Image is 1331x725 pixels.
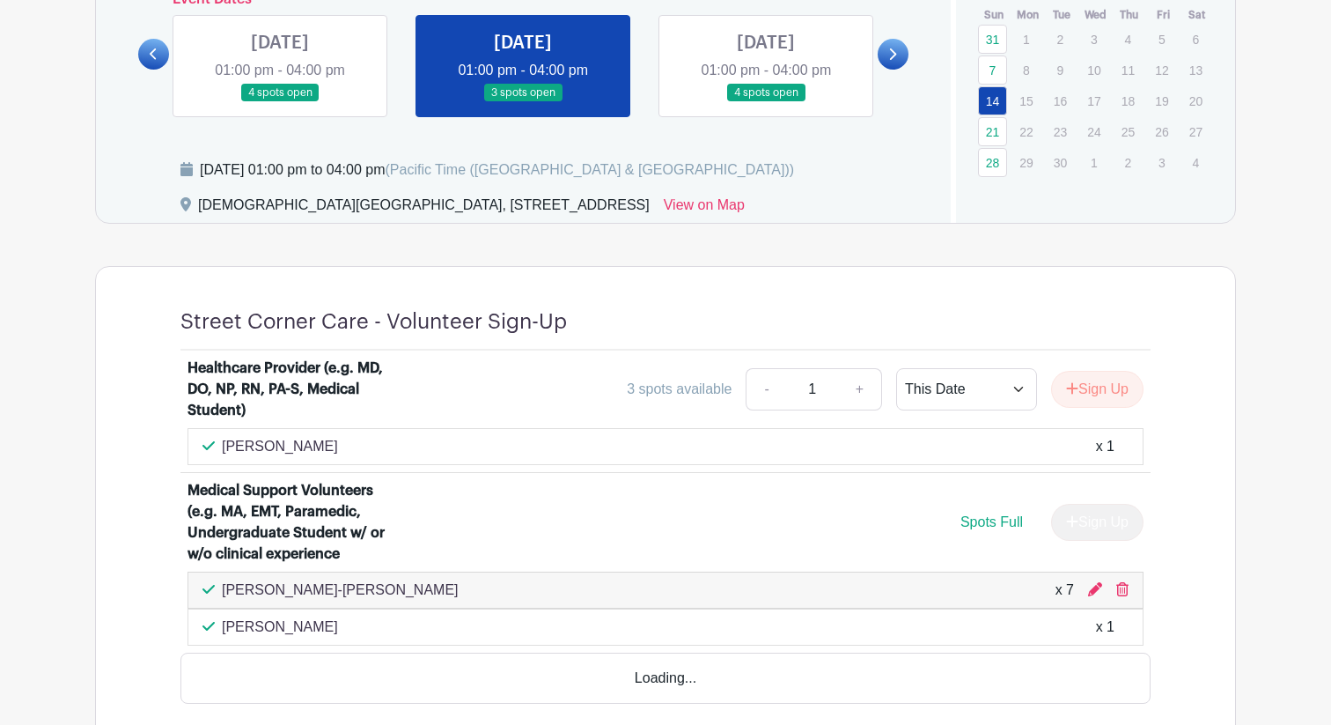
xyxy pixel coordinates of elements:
p: 27 [1181,118,1210,145]
p: [PERSON_NAME] [222,436,338,457]
div: [DEMOGRAPHIC_DATA][GEOGRAPHIC_DATA], [STREET_ADDRESS] [198,195,650,223]
p: 20 [1181,87,1210,115]
p: 1 [1011,26,1041,53]
p: 25 [1114,118,1143,145]
a: 28 [978,148,1007,177]
a: View on Map [664,195,745,223]
div: x 1 [1096,617,1114,638]
p: 18 [1114,87,1143,115]
th: Tue [1045,6,1079,24]
th: Fri [1146,6,1180,24]
p: 22 [1011,118,1041,145]
h4: Street Corner Care - Volunteer Sign-Up [180,309,567,335]
p: 1 [1079,149,1108,176]
p: 8 [1011,56,1041,84]
a: 7 [978,55,1007,85]
p: [PERSON_NAME]-[PERSON_NAME] [222,580,459,601]
p: 5 [1147,26,1176,53]
a: - [746,368,786,411]
p: 30 [1046,149,1075,176]
p: 10 [1079,56,1108,84]
p: 3 [1079,26,1108,53]
div: x 7 [1055,580,1074,601]
th: Mon [1011,6,1045,24]
th: Thu [1113,6,1147,24]
a: 21 [978,117,1007,146]
p: 24 [1079,118,1108,145]
p: 4 [1114,26,1143,53]
div: [DATE] 01:00 pm to 04:00 pm [200,159,794,181]
p: 12 [1147,56,1176,84]
a: + [838,368,882,411]
p: 3 [1147,149,1176,176]
p: 29 [1011,149,1041,176]
div: Loading... [180,653,1151,704]
span: Spots Full [960,514,1023,529]
th: Sat [1180,6,1215,24]
div: 3 spots available [627,379,732,400]
p: 4 [1181,149,1210,176]
p: 13 [1181,56,1210,84]
th: Wed [1078,6,1113,24]
a: 31 [978,25,1007,54]
p: 16 [1046,87,1075,115]
p: 6 [1181,26,1210,53]
div: Medical Support Volunteers (e.g. MA, EMT, Paramedic, Undergraduate Student w/ or w/o clinical exp... [188,480,406,565]
p: 15 [1011,87,1041,115]
p: [PERSON_NAME] [222,617,338,638]
p: 2 [1114,149,1143,176]
button: Sign Up [1051,371,1143,408]
a: 14 [978,86,1007,115]
p: 26 [1147,118,1176,145]
span: (Pacific Time ([GEOGRAPHIC_DATA] & [GEOGRAPHIC_DATA])) [385,162,794,177]
p: 19 [1147,87,1176,115]
th: Sun [977,6,1011,24]
p: 11 [1114,56,1143,84]
p: 23 [1046,118,1075,145]
p: 2 [1046,26,1075,53]
p: 17 [1079,87,1108,115]
div: x 1 [1096,436,1114,457]
div: Healthcare Provider (e.g. MD, DO, NP, RN, PA-S, Medical Student) [188,358,406,421]
p: 9 [1046,56,1075,84]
